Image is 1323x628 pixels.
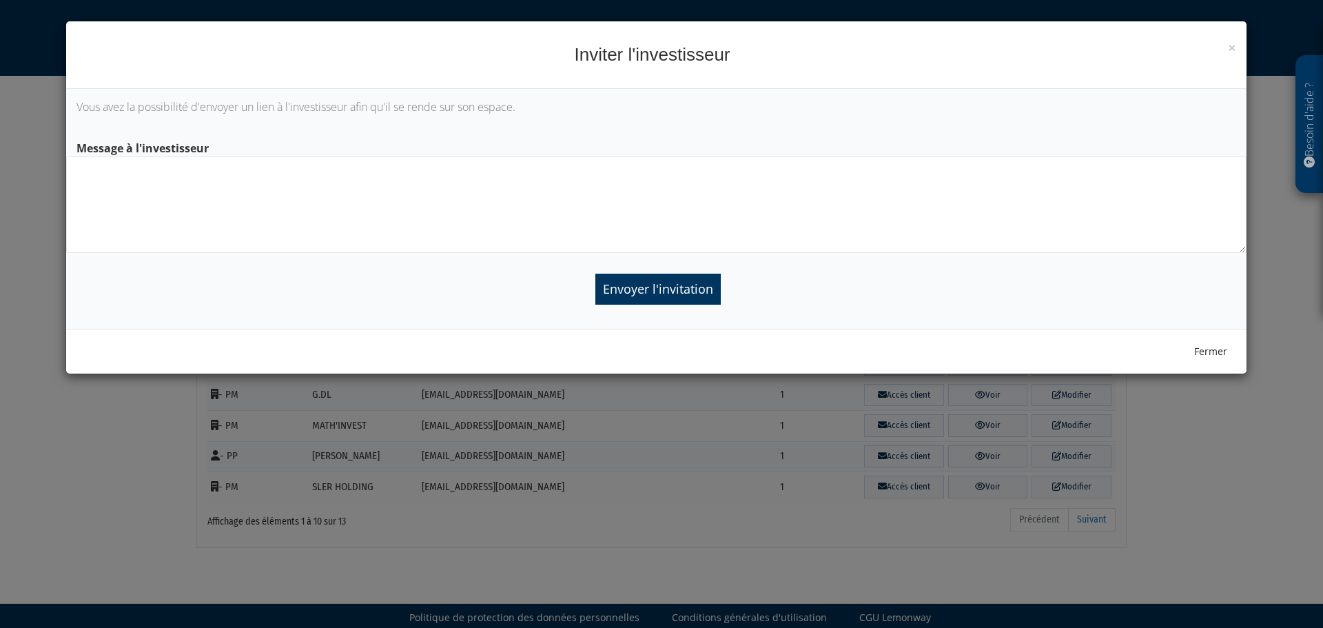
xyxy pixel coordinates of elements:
input: Envoyer l'invitation [595,274,721,305]
span: × [1228,38,1236,57]
label: Message à l'investisseur [66,136,1247,156]
h4: Inviter l'investisseur [76,42,1236,68]
p: Besoin d'aide ? [1302,63,1317,187]
button: Fermer [1185,340,1236,363]
p: Vous avez la possibilité d'envoyer un lien à l'investisseur afin qu'il se rende sur son espace. [76,99,1236,115]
